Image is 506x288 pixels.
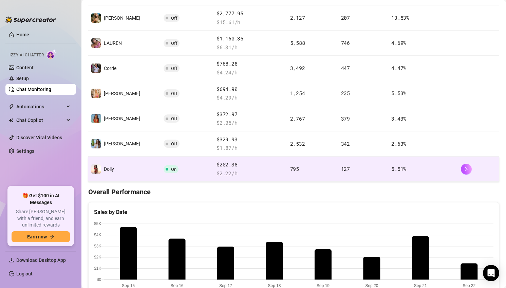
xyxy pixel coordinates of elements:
[217,144,284,152] span: $ 1.87 /h
[290,115,305,122] span: 2,767
[16,257,66,263] span: Download Desktop App
[171,66,177,71] span: Off
[290,65,305,71] span: 3,492
[217,161,284,169] span: $202.38
[5,16,56,23] img: logo-BBDzfeDw.svg
[16,115,64,126] span: Chat Copilot
[91,64,101,73] img: Corrie
[12,193,70,206] span: 🎁 Get $100 in AI Messages
[171,141,177,146] span: Off
[12,231,70,242] button: Earn nowarrow-right
[391,115,406,122] span: 3.43 %
[171,16,177,21] span: Off
[104,116,140,121] span: [PERSON_NAME]
[171,167,176,172] span: On
[104,91,140,96] span: [PERSON_NAME]
[391,65,406,71] span: 4.47 %
[27,234,47,239] span: Earn now
[9,257,14,263] span: download
[16,271,33,276] a: Log out
[10,52,44,58] span: Izzy AI Chatter
[341,140,350,147] span: 342
[461,164,472,175] button: right
[16,87,51,92] a: Chat Monitoring
[104,66,116,71] span: Corrie
[341,165,350,172] span: 127
[91,139,101,148] img: Gracie
[217,10,284,18] span: $2,777.95
[341,39,350,46] span: 746
[104,15,140,21] span: [PERSON_NAME]
[16,135,62,140] a: Discover Viral Videos
[16,101,64,112] span: Automations
[391,140,406,147] span: 2.63 %
[16,65,34,70] a: Content
[171,91,177,96] span: Off
[16,32,29,37] a: Home
[341,90,350,96] span: 235
[91,114,101,123] img: Rebecca
[171,116,177,121] span: Off
[290,140,305,147] span: 2,532
[104,166,114,172] span: Dolly
[290,165,299,172] span: 795
[50,234,54,239] span: arrow-right
[217,35,284,43] span: $1,160.35
[464,167,469,172] span: right
[391,14,409,21] span: 13.53 %
[217,119,284,127] span: $ 2.05 /h
[290,39,305,46] span: 5,588
[217,85,284,93] span: $694.90
[217,60,284,68] span: $768.28
[217,110,284,119] span: $372.97
[483,265,499,281] div: Open Intercom Messenger
[217,94,284,102] span: $ 4.29 /h
[341,14,350,21] span: 207
[91,89,101,98] img: Anthia
[217,169,284,178] span: $ 2.22 /h
[217,43,284,52] span: $ 6.31 /h
[91,164,101,174] img: Dolly
[16,76,29,81] a: Setup
[91,38,101,48] img: ️‍LAUREN
[217,136,284,144] span: $329.93
[16,148,34,154] a: Settings
[391,90,406,96] span: 5.53 %
[46,49,57,59] img: AI Chatter
[104,40,122,46] span: ️‍LAUREN
[290,14,305,21] span: 2,127
[341,115,350,122] span: 379
[9,104,14,109] span: thunderbolt
[91,13,101,23] img: ANGI
[9,118,13,123] img: Chat Copilot
[391,39,406,46] span: 4.69 %
[217,69,284,77] span: $ 4.24 /h
[104,141,140,146] span: [PERSON_NAME]
[88,187,499,197] h4: Overall Performance
[171,41,177,46] span: Off
[290,90,305,96] span: 1,254
[391,165,406,172] span: 5.51 %
[94,208,493,216] div: Sales by Date
[217,18,284,26] span: $ 15.61 /h
[12,209,70,229] span: Share [PERSON_NAME] with a friend, and earn unlimited rewards
[341,65,350,71] span: 447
